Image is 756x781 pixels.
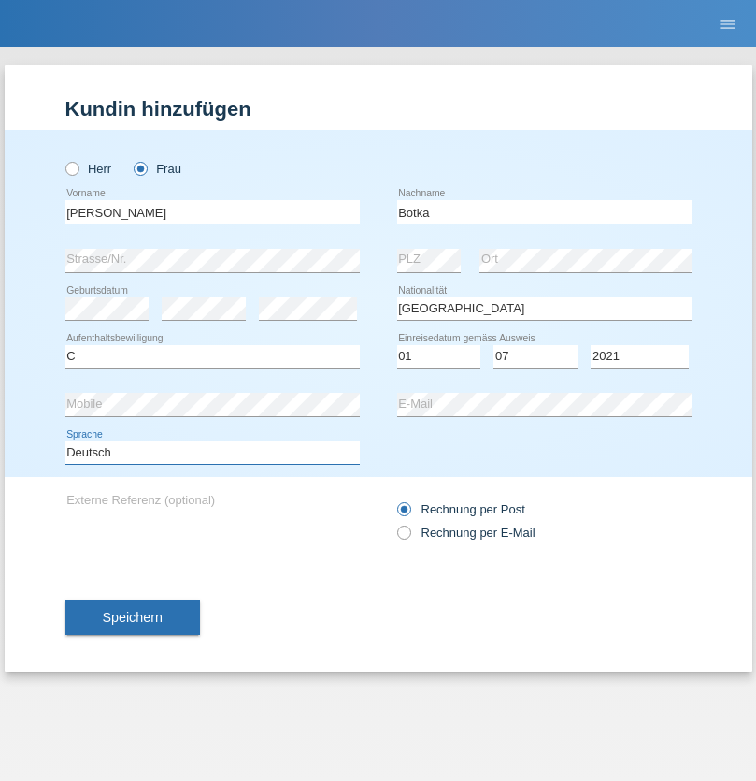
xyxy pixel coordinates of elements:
input: Frau [134,162,146,174]
button: Speichern [65,600,200,636]
a: menu [709,18,747,29]
label: Rechnung per E-Mail [397,526,535,540]
label: Rechnung per Post [397,502,525,516]
label: Herr [65,162,112,176]
input: Rechnung per Post [397,502,409,526]
input: Rechnung per E-Mail [397,526,409,549]
span: Speichern [103,610,163,625]
h1: Kundin hinzufügen [65,97,692,121]
label: Frau [134,162,181,176]
input: Herr [65,162,78,174]
i: menu [719,15,737,34]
